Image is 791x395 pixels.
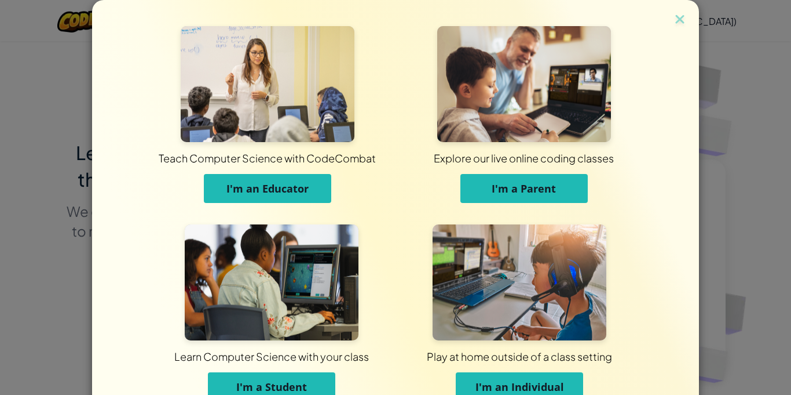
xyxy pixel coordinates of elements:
[672,12,687,29] img: close icon
[181,26,354,142] img: For Educators
[236,380,307,394] span: I'm a Student
[475,380,564,394] span: I'm an Individual
[226,182,309,195] span: I'm an Educator
[433,224,606,340] img: For Individuals
[204,174,331,203] button: I'm an Educator
[437,26,611,142] img: For Parents
[492,182,556,195] span: I'm a Parent
[185,224,358,340] img: For Students
[460,174,588,203] button: I'm a Parent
